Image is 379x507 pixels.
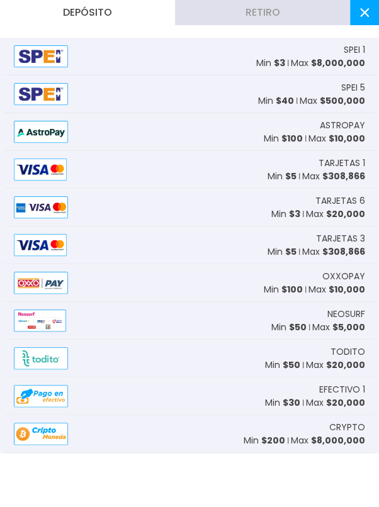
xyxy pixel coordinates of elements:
[302,170,365,183] p: Max
[302,245,365,259] p: Max
[14,121,68,143] img: Alipay
[261,434,285,447] span: $ 200
[322,170,365,182] span: $ 308,866
[281,283,303,296] span: $ 100
[268,170,297,183] p: Min
[258,94,294,108] p: Min
[14,83,68,105] img: Alipay
[319,383,365,396] span: EFECTIVO 1
[322,245,365,258] span: $ 308,866
[315,194,365,208] span: TARJETAS 6
[14,385,68,407] img: Alipay
[326,359,365,371] span: $ 20,000
[289,208,300,220] span: $ 3
[14,309,66,331] img: Alipay
[268,245,297,259] p: Min
[14,45,68,67] img: Alipay
[264,283,303,296] p: Min
[306,208,365,221] p: Max
[341,81,365,94] span: SPEI 5
[306,396,365,409] p: Max
[265,396,300,409] p: Min
[274,57,285,69] span: $ 3
[285,245,297,258] span: $ 5
[311,434,365,447] span: $ 8,000,000
[289,321,307,333] span: $ 50
[316,232,365,245] span: TARJETAS 3
[264,132,303,145] p: Min
[14,234,67,256] img: Alipay
[271,321,307,334] p: Min
[322,270,365,283] span: OXXOPAY
[291,57,365,70] p: Max
[276,94,294,107] span: $ 40
[283,359,300,371] span: $ 50
[320,119,365,132] span: ASTROPAY
[285,170,297,182] span: $ 5
[291,434,365,447] p: Max
[14,196,68,218] img: Alipay
[271,208,300,221] p: Min
[312,321,365,334] p: Max
[306,359,365,372] p: Max
[326,208,365,220] span: $ 20,000
[311,57,365,69] span: $ 8,000,000
[265,359,300,372] p: Min
[326,396,365,409] span: $ 20,000
[308,132,365,145] p: Max
[332,321,365,333] span: $ 5,000
[329,283,365,296] span: $ 10,000
[14,159,67,181] img: Alipay
[320,94,365,107] span: $ 500,000
[344,43,365,57] span: SPEI 1
[14,423,68,445] img: Alipay
[331,345,365,359] span: TODITO
[329,132,365,145] span: $ 10,000
[281,132,303,145] span: $ 100
[327,308,365,321] span: NEOSURF
[283,396,300,409] span: $ 30
[244,434,285,447] p: Min
[319,157,365,170] span: TARJETAS 1
[256,57,285,70] p: Min
[300,94,365,108] p: Max
[329,421,365,434] span: CRYPTO
[14,347,68,369] img: Alipay
[14,272,68,294] img: Alipay
[308,283,365,296] p: Max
